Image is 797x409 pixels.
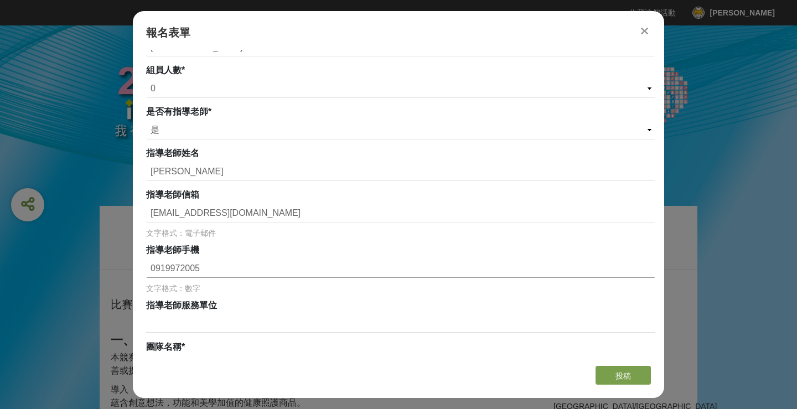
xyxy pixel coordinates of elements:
[146,245,199,255] span: 指導老師手機
[111,353,536,375] span: 將徵選符合主題概念表現的通用設計作品，包含身心障礙與高齡者輔具通用設計及其他能夠改善或提升生活品質，增加生活便利性，促進環境永續發展概念之通用產品設計。
[146,107,208,116] span: 是否有指導老師
[111,353,137,362] span: 本競賽
[111,333,184,347] strong: 一、活動目的
[146,148,199,158] span: 指導老師姓名
[615,371,631,380] span: 投稿
[146,342,182,351] span: 團隊名稱
[146,27,190,39] span: 報名表單
[146,190,199,199] span: 指導老師信箱
[111,385,541,407] span: 導入「通用設計（Universal Design）」理念，以「貼心生活」為範圍，及意識到關懷弱勢族群的心，並設計出蘊含創意想法，功能和美學加值的健康照護商品。
[146,65,182,75] span: 組員人數
[146,229,216,237] span: 文字格式：電子郵件
[111,298,542,311] h1: 比賽說明
[629,8,676,17] span: 收藏這個活動
[146,301,217,310] span: 指導老師服務單位
[146,284,200,293] span: 文字格式：數字
[100,48,697,154] img: 2025年ICARE身心障礙與高齡者輔具產品通用設計競賽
